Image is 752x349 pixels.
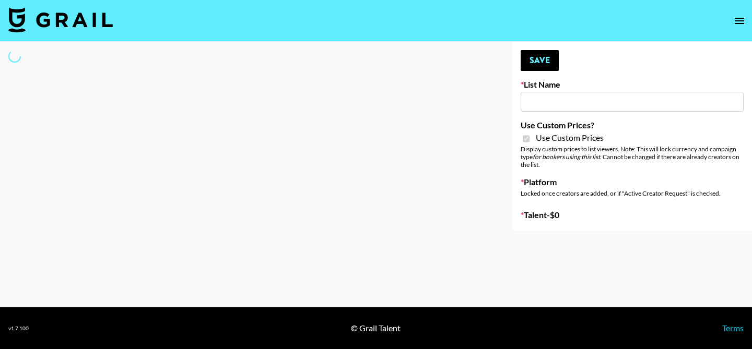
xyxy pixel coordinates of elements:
label: List Name [521,79,744,90]
a: Terms [722,323,744,333]
div: Locked once creators are added, or if "Active Creator Request" is checked. [521,189,744,197]
img: Grail Talent [8,7,113,32]
div: v 1.7.100 [8,325,29,332]
div: Display custom prices to list viewers. Note: This will lock currency and campaign type . Cannot b... [521,145,744,169]
button: Save [521,50,559,71]
label: Platform [521,177,744,187]
span: Use Custom Prices [536,133,604,143]
label: Talent - $ 0 [521,210,744,220]
button: open drawer [729,10,750,31]
em: for bookers using this list [533,153,600,161]
label: Use Custom Prices? [521,120,744,130]
div: © Grail Talent [351,323,401,333]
